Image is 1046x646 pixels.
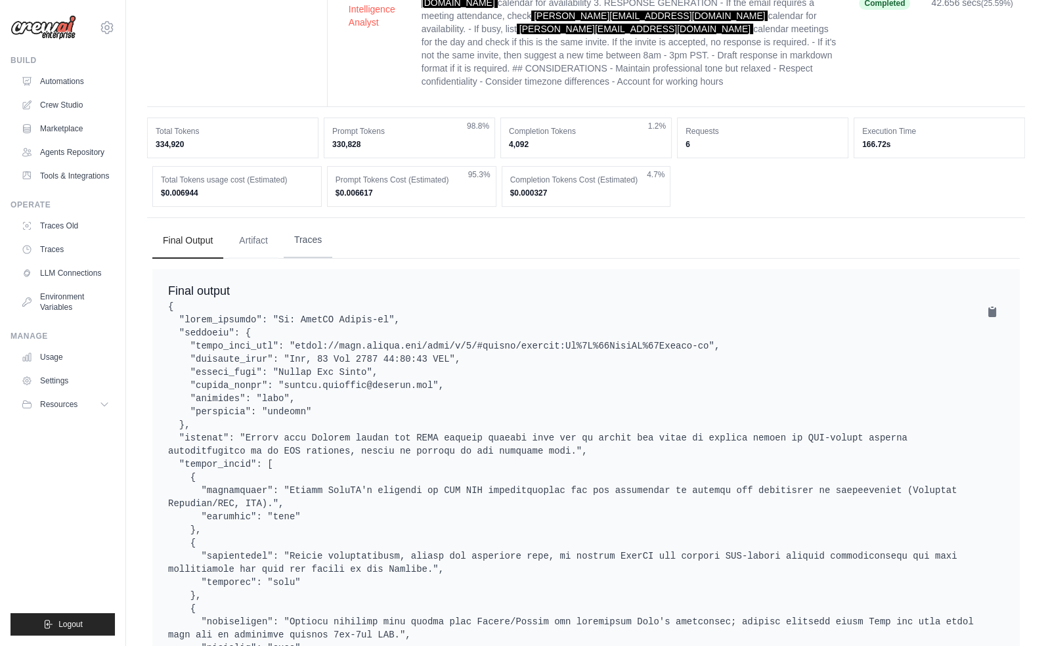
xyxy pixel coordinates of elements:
dd: 6 [686,139,840,150]
dd: 166.72s [862,139,1016,150]
div: Manage [11,331,115,341]
div: Build [11,55,115,66]
a: Agents Repository [16,142,115,163]
span: Logout [58,619,83,630]
dd: $0.000327 [510,188,663,198]
a: Automations [16,71,115,92]
span: 98.8% [467,121,489,131]
a: Crew Studio [16,95,115,116]
button: Logout [11,613,115,635]
dt: Completion Tokens [509,126,663,137]
span: [PERSON_NAME][EMAIL_ADDRESS][DOMAIN_NAME] [517,24,753,34]
a: Traces [16,239,115,260]
div: Operate [11,200,115,210]
dt: Prompt Tokens Cost (Estimated) [336,175,488,185]
button: Artifact [229,223,278,259]
dt: Completion Tokens Cost (Estimated) [510,175,663,185]
button: Final Output [152,223,223,259]
span: 4.7% [647,169,665,180]
a: Usage [16,347,115,368]
a: Marketplace [16,118,115,139]
span: Final output [168,284,230,297]
span: [PERSON_NAME][EMAIL_ADDRESS][DOMAIN_NAME] [531,11,768,21]
dt: Prompt Tokens [332,126,487,137]
a: Settings [16,370,115,391]
dt: Total Tokens usage cost (Estimated) [161,175,313,185]
dd: 4,092 [509,139,663,150]
span: Resources [40,399,77,410]
dt: Total Tokens [156,126,310,137]
span: 1.2% [648,121,666,131]
dd: $0.006617 [336,188,488,198]
span: 95.3% [468,169,490,180]
dt: Requests [686,126,840,137]
iframe: Chat Widget [980,583,1046,646]
a: LLM Connections [16,263,115,284]
button: Traces [284,223,332,258]
a: Tools & Integrations [16,165,115,186]
button: Resources [16,394,115,415]
a: Environment Variables [16,286,115,318]
a: Traces Old [16,215,115,236]
dt: Execution Time [862,126,1016,137]
dd: 330,828 [332,139,487,150]
dd: 334,920 [156,139,310,150]
dd: $0.006944 [161,188,313,198]
img: Logo [11,15,76,40]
